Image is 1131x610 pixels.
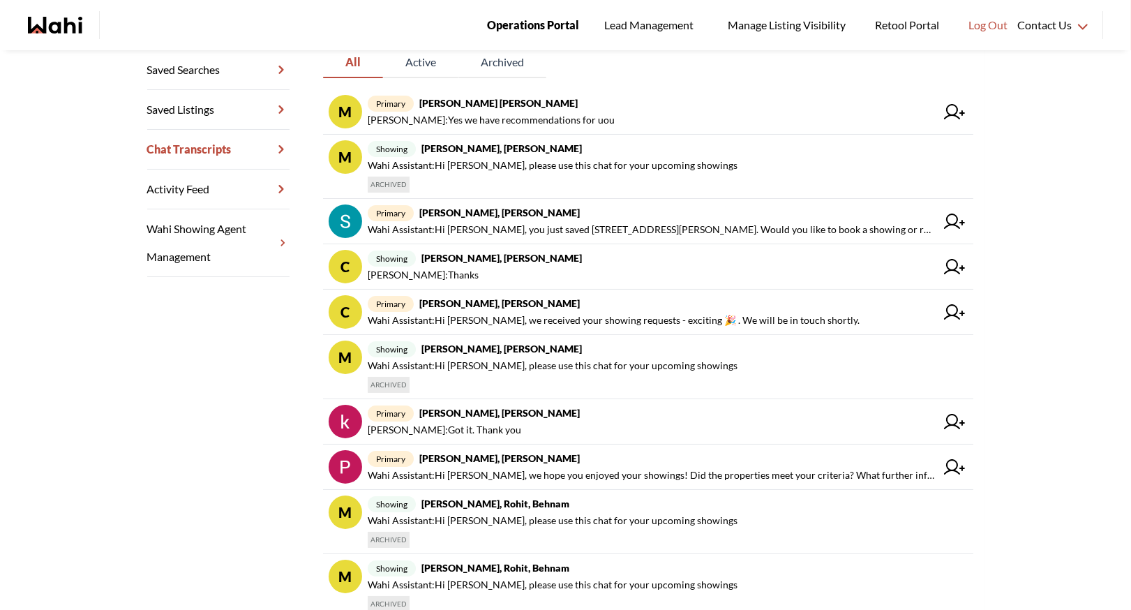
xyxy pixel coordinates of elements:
[383,47,458,78] button: Active
[419,97,578,109] strong: [PERSON_NAME] [PERSON_NAME]
[323,89,973,135] a: Mprimary[PERSON_NAME] [PERSON_NAME][PERSON_NAME]:Yes we have recommendations for uou
[323,399,973,445] a: primary[PERSON_NAME], [PERSON_NAME][PERSON_NAME]:Got it. Thank you
[323,445,973,490] a: primary[PERSON_NAME], [PERSON_NAME]Wahi Assistant:Hi [PERSON_NAME], we hope you enjoyed your show...
[329,341,362,374] div: M
[329,560,362,593] div: M
[421,142,582,154] strong: [PERSON_NAME], [PERSON_NAME]
[368,467,936,484] span: Wahi Assistant : Hi [PERSON_NAME], we hope you enjoyed your showings! Did the properties meet you...
[419,297,580,309] strong: [PERSON_NAME], [PERSON_NAME]
[323,47,383,78] button: All
[421,498,569,509] strong: [PERSON_NAME], Rohit, Behnam
[368,532,410,548] span: ARCHIVED
[329,204,362,238] img: chat avatar
[368,112,615,128] span: [PERSON_NAME] : Yes we have recommendations for uou
[368,221,936,238] span: Wahi Assistant : Hi [PERSON_NAME], you just saved [STREET_ADDRESS][PERSON_NAME]. Would you like t...
[368,377,410,393] span: ARCHIVED
[368,251,416,267] span: showing
[323,135,973,199] a: Mshowing[PERSON_NAME], [PERSON_NAME]Wahi Assistant:Hi [PERSON_NAME], please use this chat for you...
[421,562,569,574] strong: [PERSON_NAME], Rohit, Behnam
[368,576,737,593] span: Wahi Assistant : Hi [PERSON_NAME], please use this chat for your upcoming showings
[458,47,546,77] span: Archived
[604,16,698,34] span: Lead Management
[368,357,737,374] span: Wahi Assistant : Hi [PERSON_NAME], please use this chat for your upcoming showings
[329,95,362,128] div: M
[323,47,383,77] span: All
[329,295,362,329] div: C
[368,512,737,529] span: Wahi Assistant : Hi [PERSON_NAME], please use this chat for your upcoming showings
[329,496,362,529] div: M
[368,422,521,438] span: [PERSON_NAME] : Got it. Thank you
[28,17,82,34] a: Wahi homepage
[368,341,416,357] span: showing
[323,244,973,290] a: Cshowing[PERSON_NAME], [PERSON_NAME][PERSON_NAME]:Thanks
[421,252,582,264] strong: [PERSON_NAME], [PERSON_NAME]
[323,335,973,399] a: Mshowing[PERSON_NAME], [PERSON_NAME]Wahi Assistant:Hi [PERSON_NAME], please use this chat for you...
[368,312,860,329] span: Wahi Assistant : Hi [PERSON_NAME], we received your showing requests - exciting 🎉 . We will be in...
[147,170,290,209] a: Activity Feed
[383,47,458,77] span: Active
[419,207,580,218] strong: [PERSON_NAME], [PERSON_NAME]
[968,16,1008,34] span: Log Out
[368,451,414,467] span: primary
[147,130,290,170] a: Chat Transcripts
[329,140,362,174] div: M
[368,267,479,283] span: [PERSON_NAME] : Thanks
[368,496,416,512] span: showing
[368,141,416,157] span: showing
[147,90,290,130] a: Saved Listings
[368,157,737,174] span: Wahi Assistant : Hi [PERSON_NAME], please use this chat for your upcoming showings
[421,343,582,355] strong: [PERSON_NAME], [PERSON_NAME]
[368,205,414,221] span: primary
[368,296,414,312] span: primary
[368,406,414,422] span: primary
[368,560,416,576] span: showing
[487,16,579,34] span: Operations Portal
[724,16,850,34] span: Manage Listing Visibility
[329,450,362,484] img: chat avatar
[323,290,973,335] a: Cprimary[PERSON_NAME], [PERSON_NAME]Wahi Assistant:Hi [PERSON_NAME], we received your showing req...
[329,250,362,283] div: C
[419,452,580,464] strong: [PERSON_NAME], [PERSON_NAME]
[419,407,580,419] strong: [PERSON_NAME], [PERSON_NAME]
[368,96,414,112] span: primary
[875,16,943,34] span: Retool Portal
[323,199,973,244] a: primary[PERSON_NAME], [PERSON_NAME]Wahi Assistant:Hi [PERSON_NAME], you just saved [STREET_ADDRES...
[147,50,290,90] a: Saved Searches
[323,490,973,554] a: Mshowing[PERSON_NAME], Rohit, BehnamWahi Assistant:Hi [PERSON_NAME], please use this chat for you...
[368,177,410,193] span: ARCHIVED
[147,209,290,277] a: Wahi Showing Agent Management
[458,47,546,78] button: Archived
[329,405,362,438] img: chat avatar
